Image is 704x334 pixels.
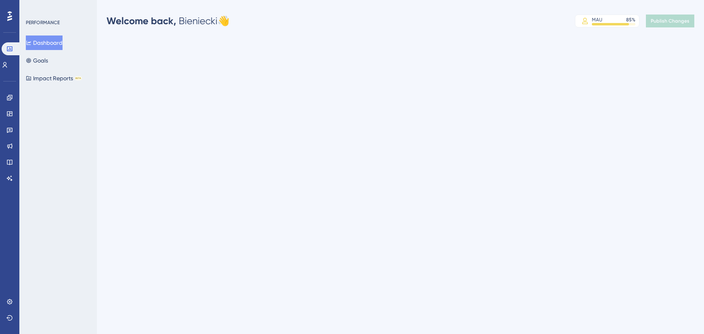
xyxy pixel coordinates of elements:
[107,15,176,27] span: Welcome back,
[26,35,63,50] button: Dashboard
[646,15,694,27] button: Publish Changes
[26,53,48,68] button: Goals
[26,19,60,26] div: PERFORMANCE
[651,18,689,24] span: Publish Changes
[592,17,602,23] div: MAU
[626,17,635,23] div: 85 %
[26,71,82,86] button: Impact ReportsBETA
[75,76,82,80] div: BETA
[107,15,230,27] div: Bieniecki 👋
